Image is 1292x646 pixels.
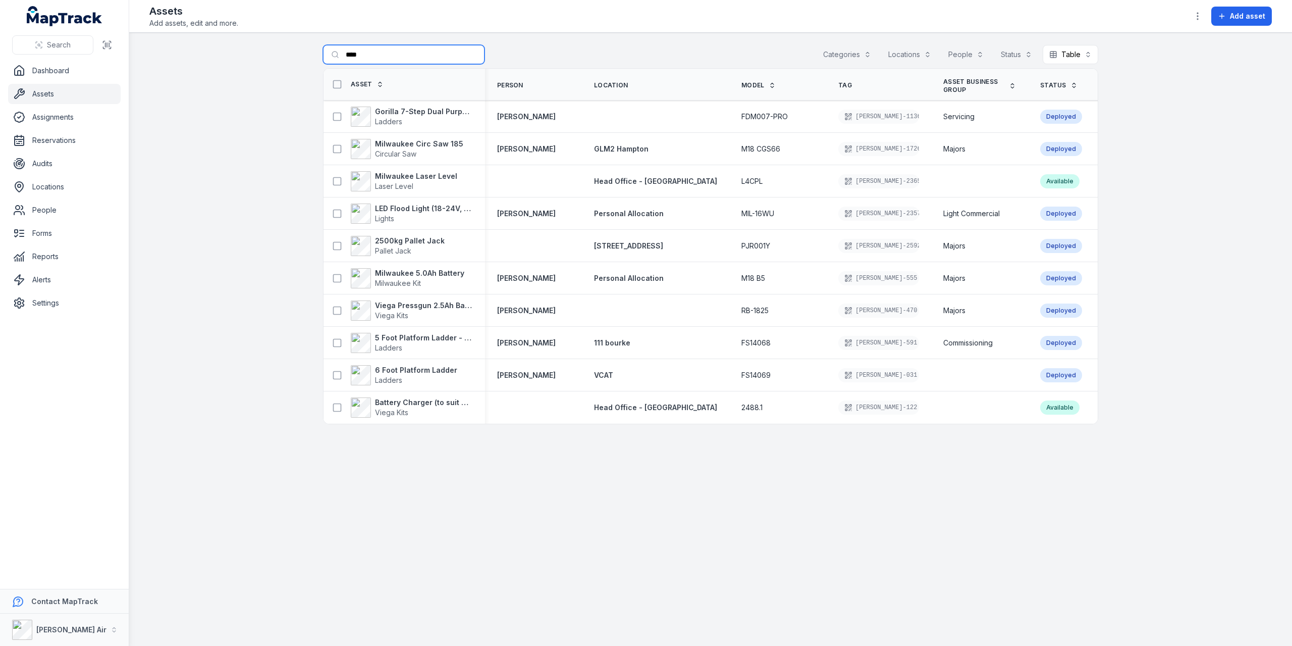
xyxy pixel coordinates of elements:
span: Asset [351,80,372,88]
div: Deployed [1040,304,1082,318]
strong: 5 Foot Platform Ladder - Commissioning [375,333,473,343]
strong: 6 Foot Platform Ladder [375,365,457,375]
a: Status [1040,81,1078,89]
span: FDM007-PRO [741,112,788,122]
span: Pallet Jack [375,246,411,255]
span: Ladders [375,376,402,384]
a: Personal Allocation [594,273,664,283]
strong: Milwaukee Laser Level [375,171,457,181]
span: L4CPL [741,176,763,186]
a: [PERSON_NAME] [497,209,556,219]
div: [PERSON_NAME]-031 [838,368,919,382]
div: [PERSON_NAME]-591 [838,336,919,350]
span: 2488.1 [741,403,763,413]
div: Deployed [1040,336,1082,350]
button: Status [994,45,1039,64]
a: Assets [8,84,121,104]
span: Tag [838,81,852,89]
span: Add asset [1230,11,1265,21]
a: Assignments [8,107,121,127]
a: Viega Pressgun 2.5Ah Battery (to go with Pressgun #471)Viega Kits [351,301,473,321]
strong: [PERSON_NAME] [497,306,556,316]
a: Head Office - [GEOGRAPHIC_DATA] [594,176,717,186]
button: Search [12,35,93,55]
div: Deployed [1040,142,1082,156]
a: Model [741,81,776,89]
h2: Assets [149,4,238,18]
span: [STREET_ADDRESS] [594,241,663,250]
strong: [PERSON_NAME] [497,338,556,348]
span: Asset Business Group [943,78,1005,94]
a: Settings [8,293,121,313]
a: Reservations [8,130,121,151]
a: [PERSON_NAME] [497,144,556,154]
span: Ladders [375,117,402,126]
strong: Gorilla 7-Step Dual Purpose Ladder [375,107,473,117]
div: Deployed [1040,110,1082,124]
span: MIL-16WU [741,209,774,219]
div: [PERSON_NAME]-2365 [838,174,919,188]
button: Categories [817,45,878,64]
strong: Milwaukee 5.0Ah Battery [375,268,464,278]
span: Head Office - [GEOGRAPHIC_DATA] [594,403,717,412]
span: Personal Allocation [594,209,664,218]
button: Locations [882,45,938,64]
div: Deployed [1040,207,1082,221]
div: [PERSON_NAME]-2357 [838,207,919,221]
span: Add assets, edit and more. [149,18,238,28]
a: Battery Charger (to suit Viega Gun #121)Viega Kits [351,397,473,418]
a: MapTrack [27,6,102,26]
strong: [PERSON_NAME] [497,112,556,122]
span: 111 bourke [594,338,630,347]
a: VCAT [594,370,613,380]
a: LED Flood Light (18-24V, 16W)Lights [351,204,473,224]
a: Milwaukee Circ Saw 185Circular Saw [351,139,463,159]
div: [PERSON_NAME]-1136 [838,110,919,124]
a: 6 Foot Platform LadderLadders [351,365,457,385]
strong: [PERSON_NAME] [497,273,556,283]
span: PJR001Y [741,241,770,251]
strong: Viega Pressgun 2.5Ah Battery (to go with Pressgun #471) [375,301,473,311]
span: Majors [943,144,965,154]
div: [PERSON_NAME]-122 [838,401,919,415]
a: [PERSON_NAME] [497,370,556,380]
a: 5 Foot Platform Ladder - CommissioningLadders [351,333,473,353]
a: 2500kg Pallet JackPallet Jack [351,236,445,256]
span: Ladders [375,343,402,352]
a: Locations [8,177,121,197]
strong: [PERSON_NAME] Air [36,625,106,634]
span: Personal Allocation [594,274,664,282]
div: Deployed [1040,239,1082,253]
a: People [8,200,121,220]
strong: Milwaukee Circ Saw 185 [375,139,463,149]
span: Status [1040,81,1066,89]
a: Asset Business Group [943,78,1016,94]
div: [PERSON_NAME]-1726 [838,142,919,156]
span: M18 B5 [741,273,765,283]
span: Laser Level [375,182,413,190]
a: Asset [351,80,384,88]
span: Person [497,81,523,89]
strong: Contact MapTrack [31,597,98,606]
span: GLM2 Hampton [594,144,649,153]
span: Search [47,40,71,50]
a: [STREET_ADDRESS] [594,241,663,251]
span: Majors [943,306,965,316]
span: Lights [375,214,394,223]
a: Audits [8,154,121,174]
span: RB-1825 [741,306,769,316]
span: Location [594,81,628,89]
span: FS14069 [741,370,771,380]
strong: Battery Charger (to suit Viega Gun #121) [375,397,473,408]
a: Forms [8,223,121,243]
a: 111 bourke [594,338,630,348]
div: Deployed [1040,271,1082,285]
strong: LED Flood Light (18-24V, 16W) [375,204,473,214]
a: Gorilla 7-Step Dual Purpose LadderLadders [351,107,473,127]
span: Majors [943,273,965,283]
a: Milwaukee 5.0Ah BatteryMilwaukee Kit [351,268,464,288]
span: Light Commercial [943,209,1000,219]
